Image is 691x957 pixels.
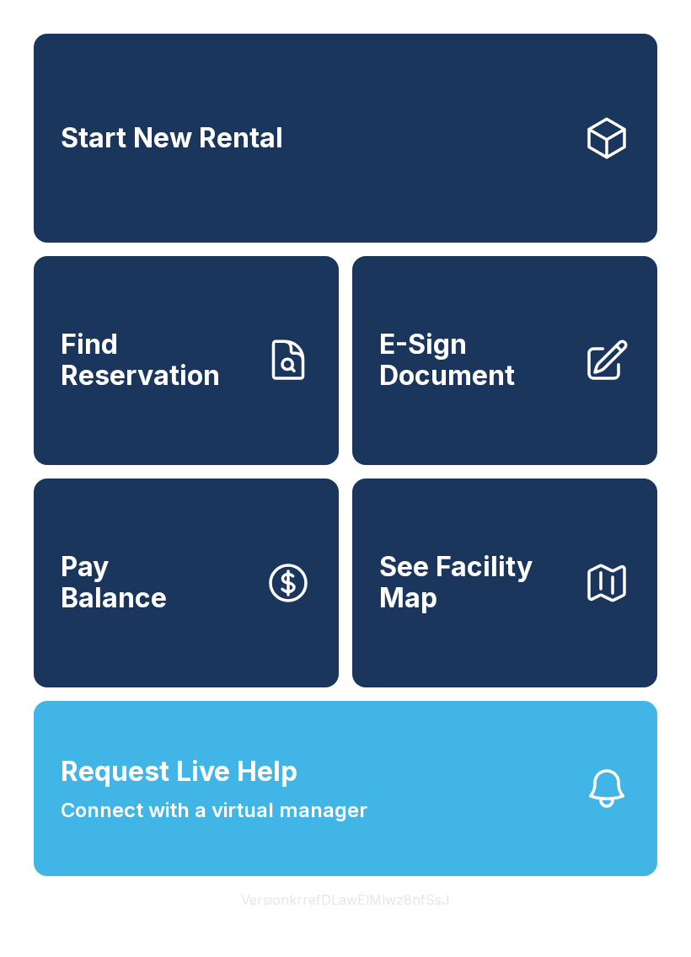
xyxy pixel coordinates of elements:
span: Pay Balance [61,552,167,613]
span: See Facility Map [379,552,570,613]
span: Start New Rental [61,123,283,154]
a: Find Reservation [34,256,339,465]
a: Start New Rental [34,34,657,243]
button: See Facility Map [352,478,657,687]
span: E-Sign Document [379,329,570,391]
button: PayBalance [34,478,339,687]
a: E-Sign Document [352,256,657,465]
span: Find Reservation [61,329,251,391]
button: VersionkrrefDLawElMlwz8nfSsJ [228,876,463,923]
button: Request Live HelpConnect with a virtual manager [34,701,657,876]
span: Connect with a virtual manager [61,795,367,826]
span: Request Live Help [61,751,297,792]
